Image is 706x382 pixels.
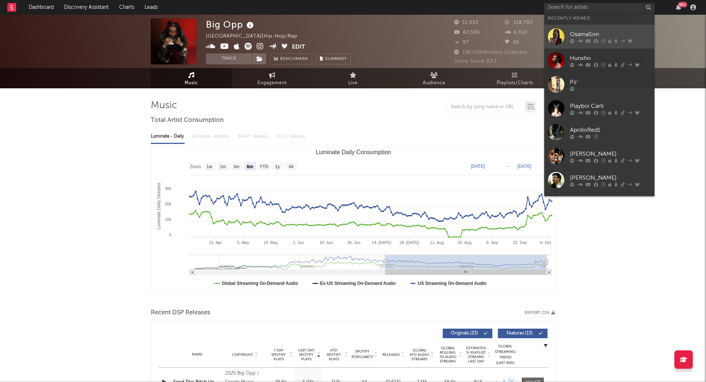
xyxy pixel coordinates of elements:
text: 6m [247,164,253,169]
div: [GEOGRAPHIC_DATA] | Hip-Hop/Rap [206,32,306,41]
span: Summary [325,57,347,61]
a: Pz' [544,72,655,96]
span: Jump Score: 83.7 [454,59,497,64]
span: Engagement [257,79,287,88]
div: Pz' [570,78,651,87]
text: Luminate Daily Streams [156,183,161,229]
button: Export CSV [525,311,555,315]
text: 30. Jun [347,240,360,245]
span: Copyright [232,353,253,357]
div: ApolloRed1 [570,126,651,135]
span: Live [348,79,358,88]
text: 3m [233,164,240,169]
span: Last Day Spotify Plays [296,348,316,361]
text: Zoom [190,164,201,169]
span: 42,500 [454,30,480,35]
text: 16. Jun [320,240,333,245]
text: 8. Sep [486,240,498,245]
span: Benchmark [280,55,308,64]
a: OsamaSon [544,25,655,49]
span: Recent DSP Releases [151,308,210,317]
div: Hunxho [570,54,651,63]
button: Edit [292,43,305,52]
a: [PERSON_NAME] [544,144,655,168]
span: 7 Day Spotify Plays [269,348,288,361]
a: Audience [393,68,474,88]
text: 1w [207,164,213,169]
span: Playlists/Charts [497,79,533,88]
text: Oc… [541,264,550,269]
text: 6. Oct [540,240,551,245]
text: 19. May [264,240,278,245]
span: Global Rolling 7D Audio Streams [438,346,458,364]
text: 22. Sep [513,240,527,245]
text: 28. [DATE] [399,240,419,245]
span: ATD Spotify Plays [324,348,343,361]
text: 30k [165,186,171,191]
span: Spotify Popularity [352,349,373,360]
text: 25. Aug [458,240,471,245]
text: [DATE] [517,164,531,169]
span: 11,053 [454,20,478,25]
div: 99 + [678,2,687,7]
span: Total Artist Consumption [151,116,224,125]
text: 11. Aug [430,240,443,245]
div: Recently Viewed [548,14,651,23]
span: Originals ( 23 ) [448,331,481,336]
span: 97 [454,40,469,45]
span: 38 [505,40,519,45]
text: 1m [220,164,226,169]
button: Features(13) [498,329,548,338]
button: Track [206,53,252,64]
span: Estimated % Playlist Streams Last Day [466,346,486,364]
span: Released [382,353,400,357]
text: 5. May [237,240,250,245]
div: [PERSON_NAME] [570,150,651,159]
button: 99+ [676,4,681,10]
text: → [505,164,509,169]
text: YTD [260,164,268,169]
text: [DATE] [471,164,485,169]
span: 128,702 [505,20,533,25]
span: Features ( 13 ) [503,331,536,336]
span: 4,010 [505,30,527,35]
a: Music [151,68,232,88]
span: Music [185,79,198,88]
a: ksuuvi [544,192,655,216]
text: 21. Apr [209,240,222,245]
a: Live [313,68,393,88]
span: Audience [423,79,445,88]
svg: Luminate Daily Consumption [151,146,555,293]
a: Engagement [232,68,313,88]
input: Search by song name or URL [447,104,525,110]
a: ApolloRed1 [544,120,655,144]
span: Global ATD Audio Streams [409,348,429,361]
text: Ex-US Streaming On-Demand Audio [320,281,396,286]
div: Name [173,352,221,357]
text: 0 [169,233,171,237]
text: 20k [165,202,171,206]
text: 14. [DATE] [372,240,391,245]
button: Originals(23) [443,329,492,338]
text: 1y [275,164,280,169]
button: Summary [316,53,351,64]
text: Global Streaming On-Demand Audio [222,281,298,286]
div: Luminate - Daily [151,130,185,143]
div: Big Opp [206,18,256,31]
a: [PERSON_NAME] [544,168,655,192]
input: Search for artists [544,3,655,12]
div: Global Streaming Trend (Last 60D) [494,344,516,366]
text: US Streaming On-Demand Audio [418,281,486,286]
a: Hunxho [544,49,655,72]
text: 2. Jun [293,240,304,245]
div: OsamaSon [570,30,651,39]
text: Luminate Daily Consumption [316,149,391,155]
text: All [288,164,293,169]
a: Benchmark [270,53,312,64]
a: Playlists/Charts [474,68,555,88]
div: Playboi Carti [570,102,651,111]
div: [PERSON_NAME] [570,174,651,183]
span: 136,028 Monthly Listeners [454,50,527,55]
text: 10k [165,217,171,222]
a: Playboi Carti [544,96,655,120]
